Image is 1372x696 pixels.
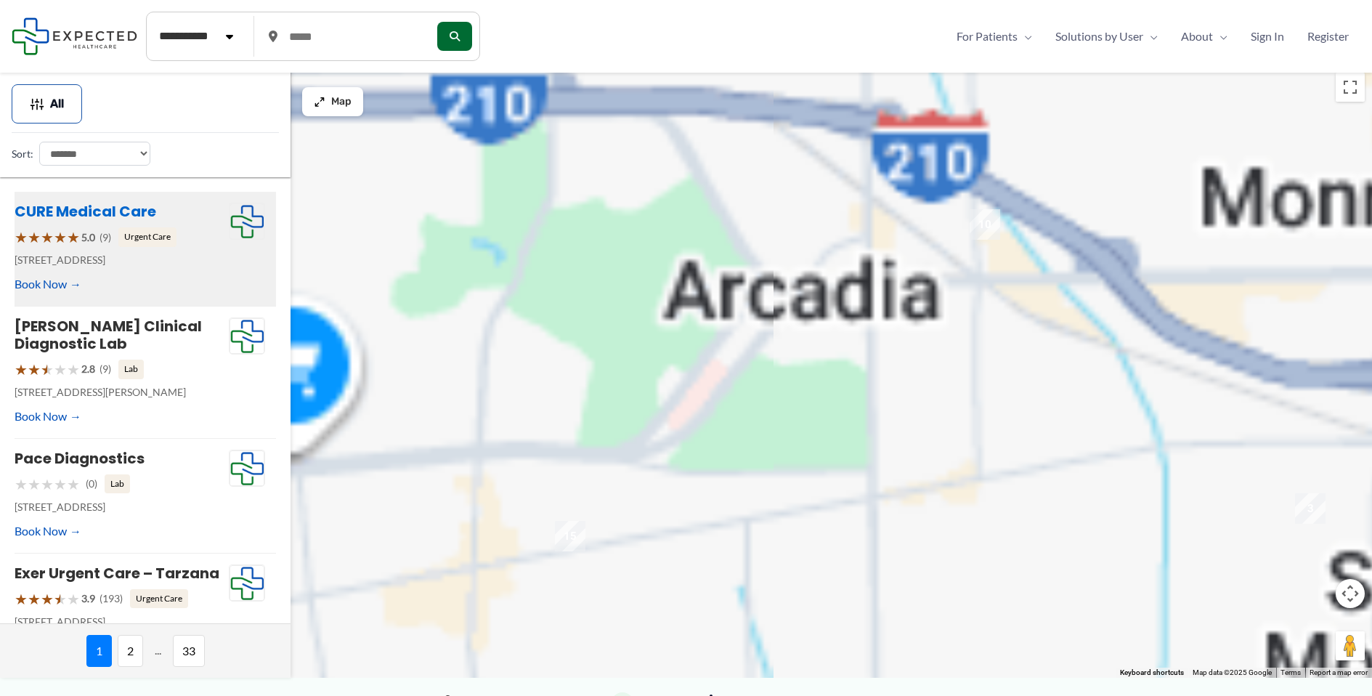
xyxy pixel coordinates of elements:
[1336,631,1365,660] button: Drag Pegman onto the map to open Street View
[54,471,67,498] span: ★
[1336,579,1365,608] button: Map camera controls
[15,612,229,631] p: [STREET_ADDRESS]
[1280,668,1301,676] a: Terms (opens in new tab)
[1169,25,1239,47] a: AboutMenu Toggle
[1193,668,1272,676] span: Map data ©2025 Google
[1296,25,1360,47] a: Register
[81,360,95,379] span: 2.8
[86,635,112,667] span: 1
[1181,25,1213,47] span: About
[100,589,123,608] span: (193)
[15,498,229,517] p: [STREET_ADDRESS]
[1310,668,1368,676] a: Report a map error
[1120,668,1184,678] button: Keyboard shortcuts
[28,471,41,498] span: ★
[28,224,41,251] span: ★
[100,228,111,247] span: (9)
[12,84,82,124] button: All
[28,586,41,612] span: ★
[302,87,363,116] button: Map
[15,520,81,542] a: Book Now
[54,224,67,251] span: ★
[1143,25,1158,47] span: Menu Toggle
[41,356,54,383] span: ★
[230,565,264,602] img: Expected Healthcare Logo
[15,448,145,469] a: Pace Diagnostics
[173,635,205,667] span: 33
[970,209,1000,240] div: 10
[331,96,352,108] span: Map
[555,521,585,551] div: 15
[1251,25,1284,47] span: Sign In
[54,356,67,383] span: ★
[100,360,111,379] span: (9)
[230,450,264,487] img: Expected Healthcare Logo
[118,227,176,246] span: Urgent Care
[12,17,137,54] img: Expected Healthcare Logo - side, dark font, small
[15,383,229,402] p: [STREET_ADDRESS][PERSON_NAME]
[15,201,156,222] a: CURE Medical Care
[41,471,54,498] span: ★
[1044,25,1169,47] a: Solutions by UserMenu Toggle
[67,224,80,251] span: ★
[67,471,80,498] span: ★
[105,474,130,493] span: Lab
[15,273,81,295] a: Book Now
[1213,25,1227,47] span: Menu Toggle
[314,96,325,108] img: Maximize
[118,360,144,379] span: Lab
[945,25,1044,47] a: For PatientsMenu Toggle
[230,203,264,240] img: Expected Healthcare Logo
[149,635,167,667] span: ...
[1295,493,1326,524] div: 3
[86,474,97,493] span: (0)
[15,224,28,251] span: ★
[1239,25,1296,47] a: Sign In
[15,563,219,583] a: Exer Urgent Care – Tarzana
[41,224,54,251] span: ★
[15,586,28,612] span: ★
[15,356,28,383] span: ★
[12,145,33,163] label: Sort:
[1018,25,1032,47] span: Menu Toggle
[15,471,28,498] span: ★
[15,251,229,270] p: [STREET_ADDRESS]
[41,586,54,612] span: ★
[957,25,1018,47] span: For Patients
[30,97,44,111] img: Filter
[81,228,95,247] span: 5.0
[1336,73,1365,102] button: Toggle fullscreen view
[67,586,80,612] span: ★
[15,405,81,427] a: Book Now
[15,316,202,354] a: [PERSON_NAME] Clinical Diagnostic Lab
[81,589,95,608] span: 3.9
[1307,25,1349,47] span: Register
[230,318,264,355] img: Expected Healthcare Logo
[67,356,80,383] span: ★
[130,589,188,608] span: Urgent Care
[54,586,67,612] span: ★
[118,635,143,667] span: 2
[28,356,41,383] span: ★
[50,99,64,109] span: All
[1055,25,1143,47] span: Solutions by User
